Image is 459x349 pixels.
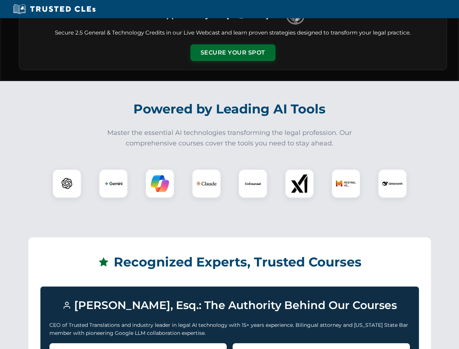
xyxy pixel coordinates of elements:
[382,173,403,194] img: DeepSeek Logo
[28,29,438,37] p: Secure 2.5 General & Technology Credits in our Live Webcast and learn proven strategies designed ...
[102,128,357,149] p: Master the essential AI technologies transforming the legal profession. Our comprehensive courses...
[11,4,98,15] img: Trusted CLEs
[49,296,410,315] h3: [PERSON_NAME], Esq.: The Authority Behind Our Courses
[336,173,356,194] img: Mistral AI Logo
[104,174,122,193] img: Gemini Logo
[192,169,221,198] div: Claude
[238,169,267,198] div: CoCounsel
[145,169,174,198] div: Copilot
[196,173,217,194] img: Claude Logo
[285,169,314,198] div: xAI
[290,174,309,193] img: xAI Logo
[244,174,262,193] img: CoCounsel Logo
[52,169,81,198] div: ChatGPT
[49,321,410,337] p: CEO of Trusted Translations and industry leader in legal AI technology with 15+ years experience....
[40,249,419,275] h2: Recognized Experts, Trusted Courses
[99,169,128,198] div: Gemini
[190,44,275,61] button: Secure Your Spot
[28,96,431,122] h2: Powered by Leading AI Tools
[331,169,361,198] div: Mistral AI
[56,173,77,194] img: ChatGPT Logo
[151,174,169,193] img: Copilot Logo
[378,169,407,198] div: DeepSeek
